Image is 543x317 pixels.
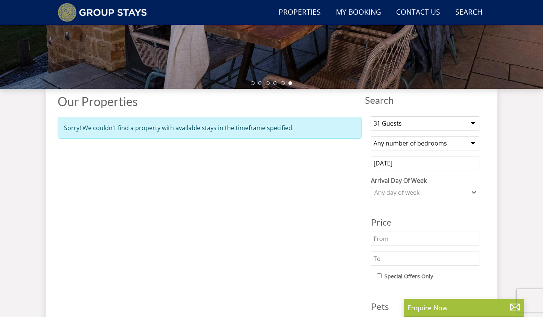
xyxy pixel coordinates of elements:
[393,4,443,21] a: Contact Us
[371,302,479,311] h3: Pets
[365,95,485,105] span: Search
[58,3,147,22] img: Group Stays
[452,4,485,21] a: Search
[371,232,479,246] input: From
[371,187,479,198] div: Combobox
[58,95,362,108] h1: Our Properties
[407,303,520,312] p: Enquire Now
[372,188,470,197] div: Any day of week
[58,117,362,139] div: Sorry! We couldn't find a property with available stays in the timeframe specified.
[333,4,384,21] a: My Booking
[371,156,479,170] input: Arrival Date
[371,176,479,185] label: Arrival Day Of Week
[371,252,479,266] input: To
[276,4,324,21] a: Properties
[384,272,433,281] label: Special Offers Only
[371,217,479,227] h3: Price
